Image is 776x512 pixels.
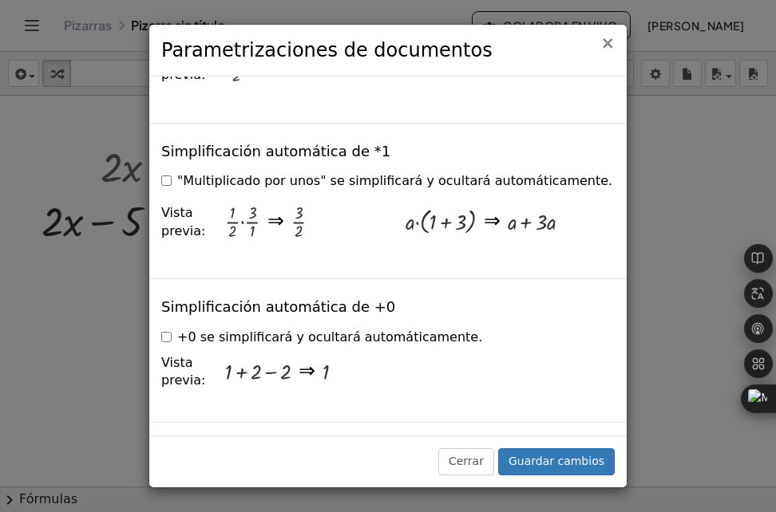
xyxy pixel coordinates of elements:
[161,144,390,160] h4: Simplificación automática de *1
[267,208,284,237] div: ⇒
[600,35,615,52] button: Cerrar
[161,355,205,388] span: Vista previa:
[161,175,172,186] input: "Multiplicado por unos" se simplificará y ocultará automáticamente.
[600,33,615,53] span: ×
[177,173,612,188] font: "Multiplicado por unos" se simplificará y ocultará automáticamente.
[255,52,271,81] div: ⇒
[177,329,482,345] font: +0 se simplificará y ocultará automáticamente.
[161,299,395,315] h4: Simplificación automática de +0
[161,37,615,64] h3: Parametrizaciones de documentos
[161,205,205,238] span: Vista previa:
[438,448,494,475] button: Cerrar
[498,448,615,475] button: Guardar cambios
[161,332,172,342] input: +0 se simplificará y ocultará automáticamente.
[299,358,315,387] div: ⇒
[484,208,501,237] div: ⇒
